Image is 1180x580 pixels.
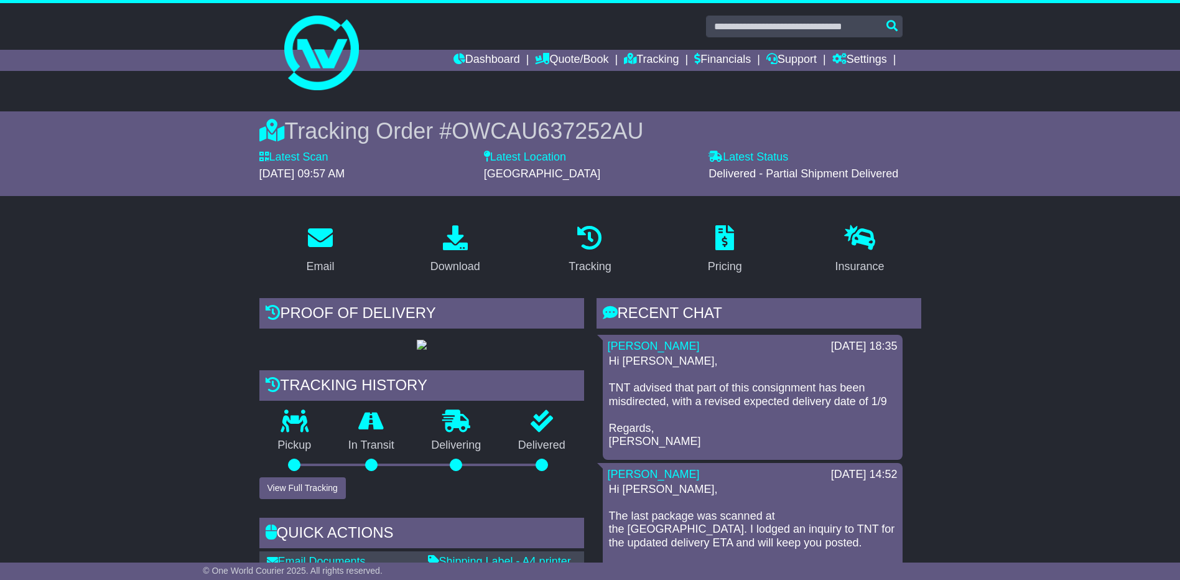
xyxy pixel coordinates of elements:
[413,439,500,452] p: Delivering
[835,258,885,275] div: Insurance
[560,221,619,279] a: Tracking
[259,298,584,332] div: Proof of Delivery
[831,340,898,353] div: [DATE] 18:35
[259,151,328,164] label: Latest Scan
[624,50,679,71] a: Tracking
[535,50,608,71] a: Quote/Book
[267,555,366,568] a: Email Documents
[298,221,342,279] a: Email
[259,477,346,499] button: View Full Tracking
[609,355,896,449] p: Hi [PERSON_NAME], TNT advised that part of this consignment has been misdirected, with a revised ...
[330,439,413,452] p: In Transit
[428,555,571,568] a: Shipping Label - A4 printer
[831,468,898,482] div: [DATE] 14:52
[259,167,345,180] span: [DATE] 09:57 AM
[484,151,566,164] label: Latest Location
[700,221,750,279] a: Pricing
[417,340,427,350] img: GetPodImage
[259,439,330,452] p: Pickup
[203,566,383,576] span: © One World Courier 2025. All rights reserved.
[597,298,921,332] div: RECENT CHAT
[608,340,700,352] a: [PERSON_NAME]
[430,258,480,275] div: Download
[708,151,788,164] label: Latest Status
[484,167,600,180] span: [GEOGRAPHIC_DATA]
[766,50,817,71] a: Support
[708,167,898,180] span: Delivered - Partial Shipment Delivered
[452,118,643,144] span: OWCAU637252AU
[832,50,887,71] a: Settings
[306,258,334,275] div: Email
[259,370,584,404] div: Tracking history
[422,221,488,279] a: Download
[453,50,520,71] a: Dashboard
[694,50,751,71] a: Financials
[569,258,611,275] div: Tracking
[499,439,584,452] p: Delivered
[708,258,742,275] div: Pricing
[259,118,921,144] div: Tracking Order #
[827,221,893,279] a: Insurance
[608,468,700,480] a: [PERSON_NAME]
[259,518,584,551] div: Quick Actions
